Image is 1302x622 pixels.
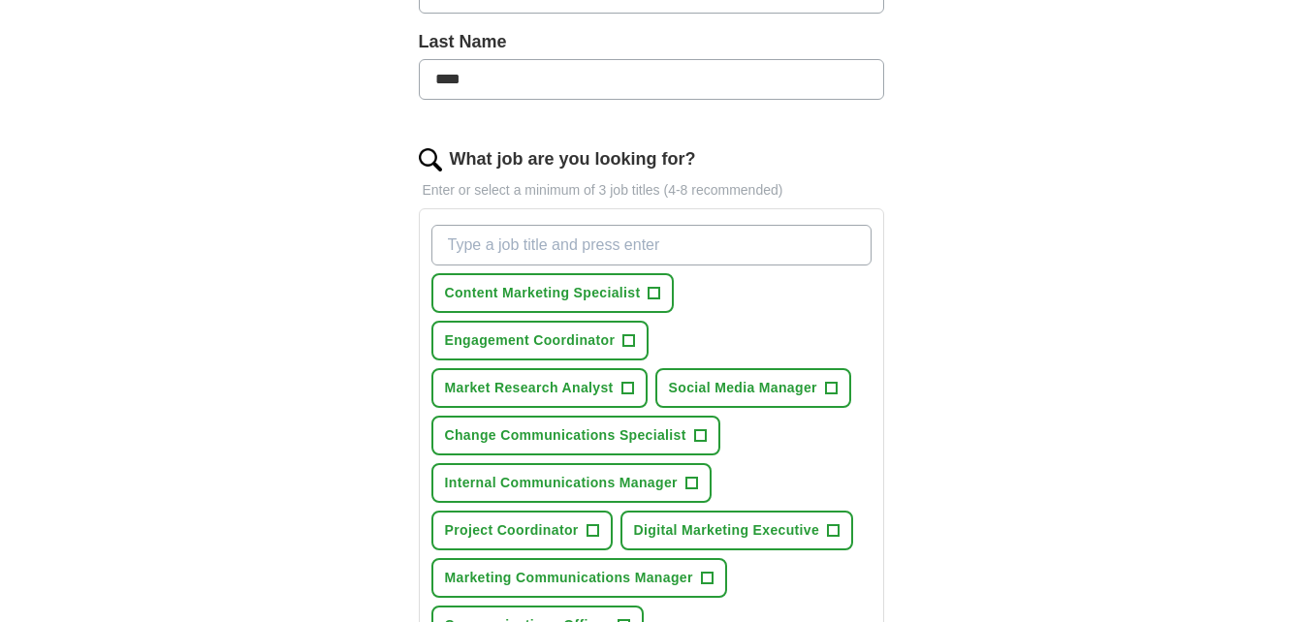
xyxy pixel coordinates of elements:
span: Content Marketing Specialist [445,283,641,303]
input: Type a job title and press enter [431,225,872,265]
span: Project Coordinator [445,520,579,541]
button: Social Media Manager [655,368,851,408]
label: What job are you looking for? [450,146,696,172]
span: Marketing Communications Manager [445,568,693,588]
span: Digital Marketing Executive [634,520,820,541]
span: Social Media Manager [669,378,817,398]
label: Last Name [419,29,884,55]
span: Market Research Analyst [445,378,614,398]
button: Internal Communications Manager [431,463,712,503]
span: Internal Communications Manager [445,473,678,493]
button: Marketing Communications Manager [431,558,727,598]
span: Engagement Coordinator [445,330,616,351]
button: Content Marketing Specialist [431,273,675,313]
button: Digital Marketing Executive [620,511,854,550]
button: Engagement Coordinator [431,321,650,360]
button: Market Research Analyst [431,368,648,408]
button: Change Communications Specialist [431,416,720,455]
button: Project Coordinator [431,511,613,550]
span: Change Communications Specialist [445,425,686,446]
p: Enter or select a minimum of 3 job titles (4-8 recommended) [419,180,884,201]
img: search.png [419,148,442,171]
